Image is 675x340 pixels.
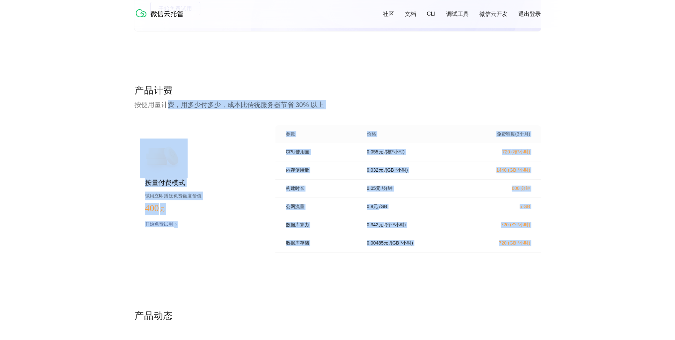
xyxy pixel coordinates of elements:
[286,186,358,192] p: 构建时长
[134,100,541,109] p: 按使用量计费，用多少付多少，成本比传统服务器节省 30% 以上
[134,84,541,97] p: 产品计费
[384,149,405,155] p: / (核*小时)
[446,10,469,18] a: 调试工具
[160,207,165,212] span: 元
[405,10,416,18] a: 文档
[286,131,358,137] p: 参数
[286,222,358,228] p: 数据库算力
[472,204,530,209] p: 5 GB
[145,192,254,200] p: 试用立即赠送免费额度价值
[367,167,383,173] p: 0.032 元
[134,7,188,20] img: 微信云托管
[384,222,406,228] p: / (个 *小时)
[472,222,530,228] p: 720 (个 *小时)
[383,10,394,18] a: 社区
[384,167,408,173] p: / (GB *小时)
[367,131,376,137] p: 价格
[367,240,388,246] p: 0.00485 元
[145,221,173,228] p: 开始免费试用
[472,186,530,192] p: 600 分钟
[134,15,188,21] a: 微信云托管
[472,167,530,173] p: 1440 (GB *小时)
[367,149,383,155] p: 0.055 元
[145,203,178,213] p: 400
[286,149,358,155] p: CPU使用量
[427,11,435,17] a: CLI
[367,186,380,192] p: 0.05 元
[379,204,387,210] p: / GB
[367,222,383,228] p: 0.342 元
[472,149,530,155] p: 720 (核*小时)
[134,310,541,323] p: 产品动态
[472,131,530,137] p: 免费额度(3个月)
[518,10,541,18] a: 退出登录
[382,186,392,192] p: / 分钟
[472,240,530,246] p: 720 (GB *小时)
[367,204,378,210] p: 0.8 元
[389,240,413,246] p: / (GB *小时)
[286,167,358,173] p: 内存使用量
[286,204,358,210] p: 公网流量
[286,240,358,246] p: 数据库存储
[479,10,508,18] a: 微信云开发
[145,178,254,188] p: 按量付费模式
